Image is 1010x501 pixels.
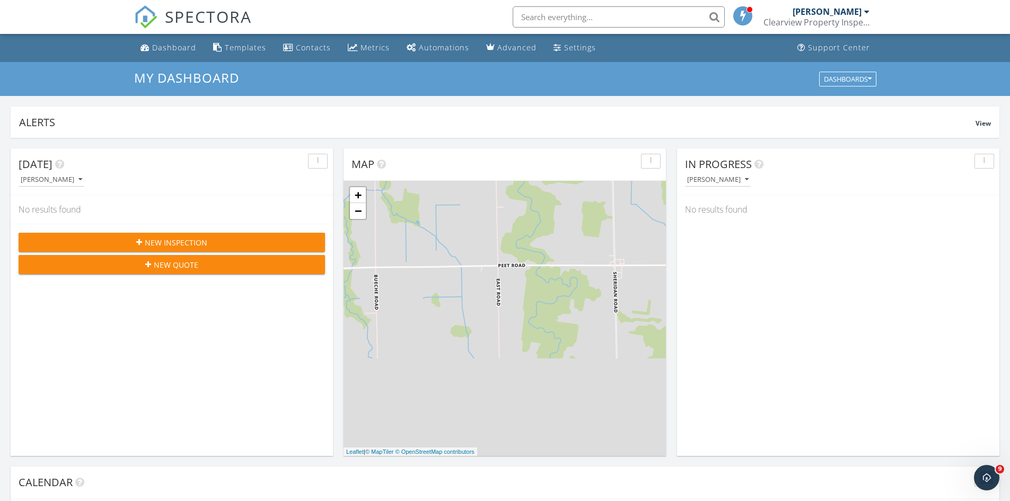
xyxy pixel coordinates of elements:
[19,157,52,171] span: [DATE]
[482,38,541,58] a: Advanced
[824,75,872,83] div: Dashboards
[19,255,325,274] button: New Quote
[134,69,239,86] span: My Dashboard
[687,176,749,183] div: [PERSON_NAME]
[134,14,252,37] a: SPECTORA
[677,195,999,224] div: No results found
[361,42,390,52] div: Metrics
[209,38,270,58] a: Templates
[19,173,84,187] button: [PERSON_NAME]
[419,42,469,52] div: Automations
[350,203,366,219] a: Zoom out
[396,449,475,455] a: © OpenStreetMap contributors
[279,38,335,58] a: Contacts
[145,237,207,248] span: New Inspection
[344,38,394,58] a: Metrics
[154,259,198,270] span: New Quote
[685,173,751,187] button: [PERSON_NAME]
[19,115,976,129] div: Alerts
[134,5,157,29] img: The Best Home Inspection Software - Spectora
[996,465,1004,473] span: 9
[808,42,870,52] div: Support Center
[763,17,870,28] div: Clearview Property Inspections & Preservation LLC
[976,119,991,128] span: View
[513,6,725,28] input: Search everything...
[564,42,596,52] div: Settings
[136,38,200,58] a: Dashboard
[19,233,325,252] button: New Inspection
[793,38,874,58] a: Support Center
[974,465,999,490] iframe: Intercom live chat
[225,42,266,52] div: Templates
[296,42,331,52] div: Contacts
[685,157,752,171] span: In Progress
[21,176,82,183] div: [PERSON_NAME]
[19,475,73,489] span: Calendar
[344,447,477,456] div: |
[549,38,600,58] a: Settings
[497,42,537,52] div: Advanced
[819,72,876,86] button: Dashboards
[350,187,366,203] a: Zoom in
[352,157,374,171] span: Map
[402,38,473,58] a: Automations (Basic)
[365,449,394,455] a: © MapTiler
[11,195,333,224] div: No results found
[346,449,364,455] a: Leaflet
[793,6,862,17] div: [PERSON_NAME]
[165,5,252,28] span: SPECTORA
[152,42,196,52] div: Dashboard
